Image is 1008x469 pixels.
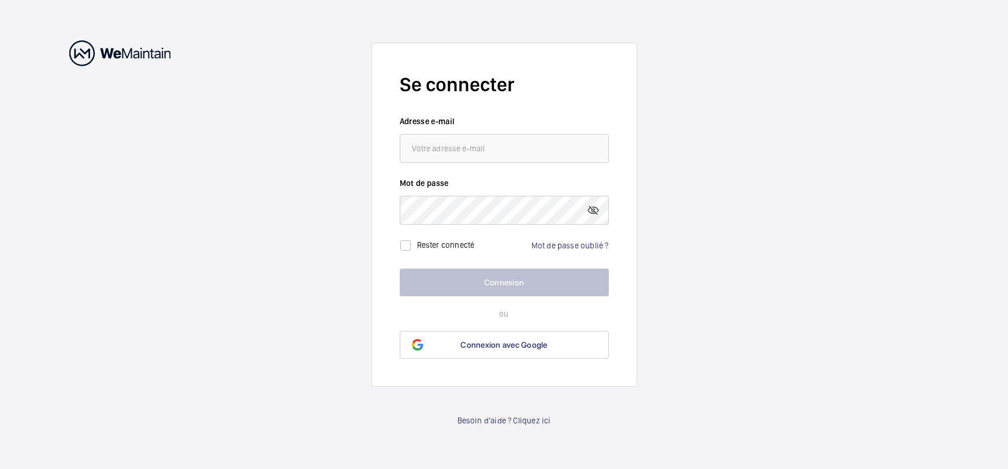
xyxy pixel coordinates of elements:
a: Mot de passe oublié ? [531,241,609,250]
label: Mot de passe [400,177,609,189]
span: Connexion avec Google [460,340,547,349]
p: ou [400,308,609,319]
button: Connexion [400,269,609,296]
label: Adresse e-mail [400,116,609,127]
label: Rester connecté [417,240,475,250]
a: Besoin d'aide ? Cliquez ici [457,415,551,426]
input: Votre adresse e-mail [400,134,609,163]
h2: Se connecter [400,71,609,98]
